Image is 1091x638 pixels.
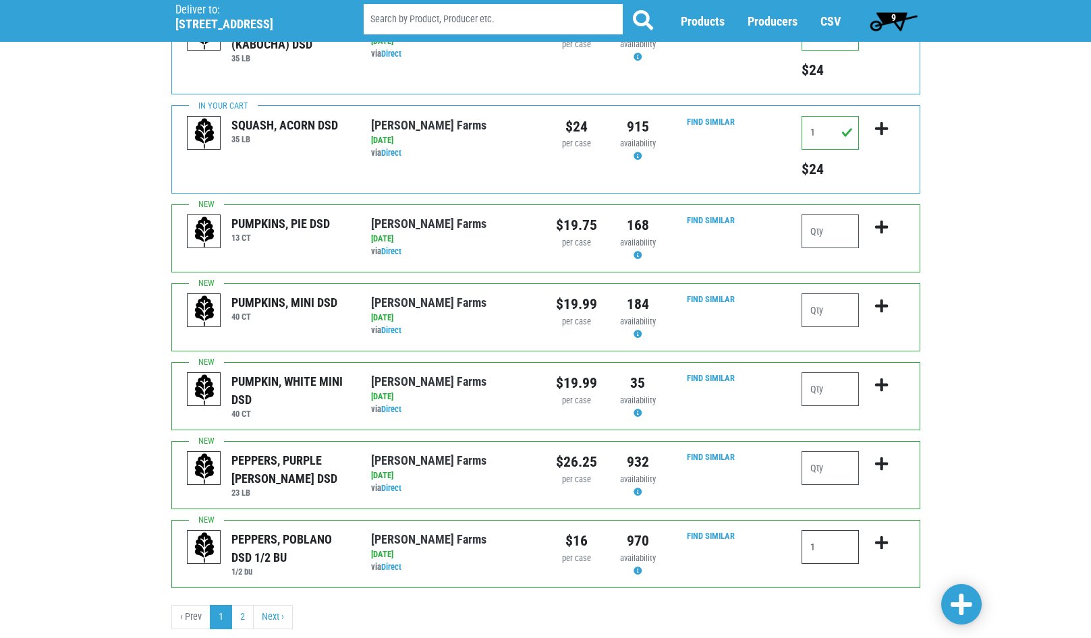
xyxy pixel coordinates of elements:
h6: 23 LB [231,488,351,498]
div: per case [556,138,597,150]
div: 932 [617,451,659,473]
div: 35 [617,372,659,394]
div: 168 [617,214,659,236]
a: [PERSON_NAME] Farms [371,374,486,388]
div: PUMPKIN, WHITE MINI DSD [231,372,351,409]
div: 184 [617,293,659,315]
span: availability [620,39,656,49]
span: 9 [891,12,896,23]
span: availability [620,553,656,563]
a: Direct [381,562,401,572]
nav: pager [171,605,920,629]
img: placeholder-variety-43d6402dacf2d531de610a020419775a.svg [188,294,221,328]
a: Find Similar [687,215,735,225]
div: PUMPKINS, MINI DSD [231,293,337,312]
div: $26.25 [556,451,597,473]
div: via [371,147,535,160]
a: [PERSON_NAME] Farms [371,295,486,310]
div: via [371,324,535,337]
img: placeholder-variety-43d6402dacf2d531de610a020419775a.svg [188,373,221,407]
div: via [371,561,535,574]
div: Availability may be subject to change. [617,138,659,163]
div: via [371,48,535,61]
a: Direct [381,148,401,158]
h6: 1/2 bu [231,567,351,577]
a: Find Similar [687,452,735,462]
a: [PERSON_NAME] Farms [371,532,486,546]
a: 2 [231,605,254,629]
div: per case [556,38,597,51]
img: placeholder-variety-43d6402dacf2d531de610a020419775a.svg [188,215,221,249]
img: placeholder-variety-43d6402dacf2d531de610a020419775a.svg [188,531,221,564]
a: 1 [210,605,232,629]
div: [DATE] [371,134,535,147]
a: [PERSON_NAME] Farms [371,118,486,132]
input: Qty [802,214,859,248]
a: Products [681,14,725,28]
a: [PERSON_NAME] Farms [371,453,486,467]
a: Direct [381,483,401,493]
h6: 35 LB [231,53,351,63]
div: per case [556,552,597,565]
h5: Total price [802,161,859,178]
a: Direct [381,49,401,59]
span: availability [620,395,656,405]
div: 970 [617,530,659,552]
div: via [371,245,535,258]
div: per case [556,473,597,486]
div: [DATE] [371,312,535,324]
a: Direct [381,325,401,335]
div: $19.99 [556,372,597,394]
div: [DATE] [371,390,535,403]
div: $19.99 [556,293,597,315]
input: Qty [802,293,859,327]
a: Find Similar [687,531,735,541]
input: Search by Product, Producer etc. [364,4,623,34]
input: Qty [802,116,859,150]
div: $19.75 [556,214,597,236]
div: [DATE] [371,469,535,482]
img: placeholder-variety-43d6402dacf2d531de610a020419775a.svg [188,117,221,150]
h6: 40 CT [231,409,351,419]
a: Find Similar [687,117,735,127]
div: per case [556,237,597,250]
span: availability [620,316,656,326]
div: $16 [556,530,597,552]
div: [DATE] [371,548,535,561]
div: 915 [617,116,659,138]
h5: Total price [802,61,859,79]
h6: 13 CT [231,233,330,243]
div: per case [556,395,597,407]
p: Deliver to: [175,3,329,17]
div: PEPPERS, PURPLE [PERSON_NAME] DSD [231,451,351,488]
img: placeholder-variety-43d6402dacf2d531de610a020419775a.svg [188,452,221,486]
a: Find Similar [687,294,735,304]
div: SQUASH, ACORN DSD [231,116,338,134]
div: PUMPKINS, PIE DSD [231,214,330,233]
h6: 35 LB [231,134,338,144]
a: 9 [864,7,924,34]
span: availability [620,474,656,484]
div: Availability may be subject to change. [617,38,659,64]
a: Producers [748,14,798,28]
div: per case [556,316,597,328]
div: $24 [556,116,597,138]
input: Qty [802,530,859,564]
span: availability [620,138,656,148]
div: via [371,482,535,495]
a: [PERSON_NAME] Farms [371,216,486,231]
h6: 40 CT [231,312,337,322]
a: Direct [381,246,401,256]
a: CSV [820,14,841,28]
a: Direct [381,404,401,414]
a: next [253,605,293,629]
a: Find Similar [687,373,735,383]
input: Qty [802,372,859,406]
div: via [371,403,535,416]
input: Qty [802,451,859,485]
div: [DATE] [371,233,535,245]
span: availability [620,237,656,248]
h5: [STREET_ADDRESS] [175,17,329,32]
